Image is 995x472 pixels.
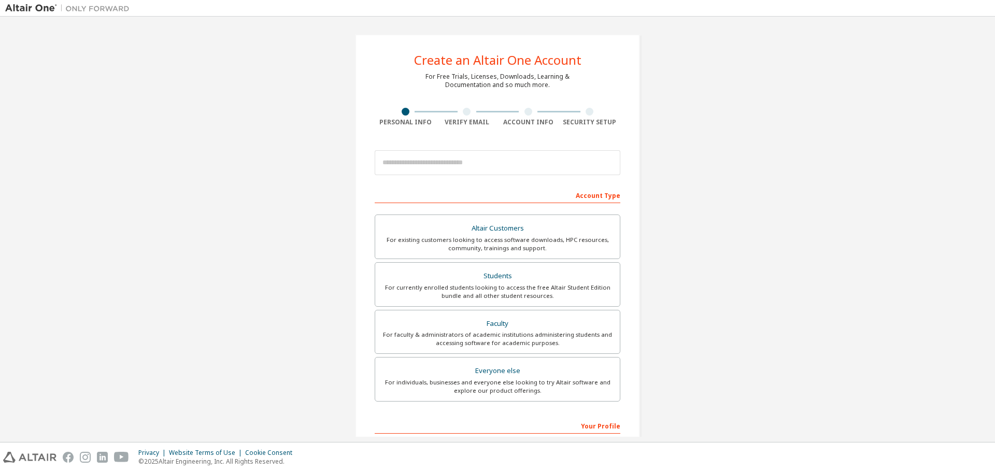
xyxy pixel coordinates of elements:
div: Personal Info [375,118,436,126]
div: Cookie Consent [245,449,298,457]
img: altair_logo.svg [3,452,56,463]
div: Account Type [375,187,620,203]
div: Account Info [497,118,559,126]
div: Website Terms of Use [169,449,245,457]
div: Altair Customers [381,221,614,236]
div: For currently enrolled students looking to access the free Altair Student Edition bundle and all ... [381,283,614,300]
div: For existing customers looking to access software downloads, HPC resources, community, trainings ... [381,236,614,252]
div: Verify Email [436,118,498,126]
div: For Free Trials, Licenses, Downloads, Learning & Documentation and so much more. [425,73,570,89]
div: Faculty [381,317,614,331]
img: Altair One [5,3,135,13]
div: Security Setup [559,118,621,126]
div: Everyone else [381,364,614,378]
div: Students [381,269,614,283]
div: Your Profile [375,417,620,434]
img: youtube.svg [114,452,129,463]
div: Privacy [138,449,169,457]
p: © 2025 Altair Engineering, Inc. All Rights Reserved. [138,457,298,466]
img: instagram.svg [80,452,91,463]
img: linkedin.svg [97,452,108,463]
div: Create an Altair One Account [414,54,581,66]
div: For faculty & administrators of academic institutions administering students and accessing softwa... [381,331,614,347]
img: facebook.svg [63,452,74,463]
div: For individuals, businesses and everyone else looking to try Altair software and explore our prod... [381,378,614,395]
